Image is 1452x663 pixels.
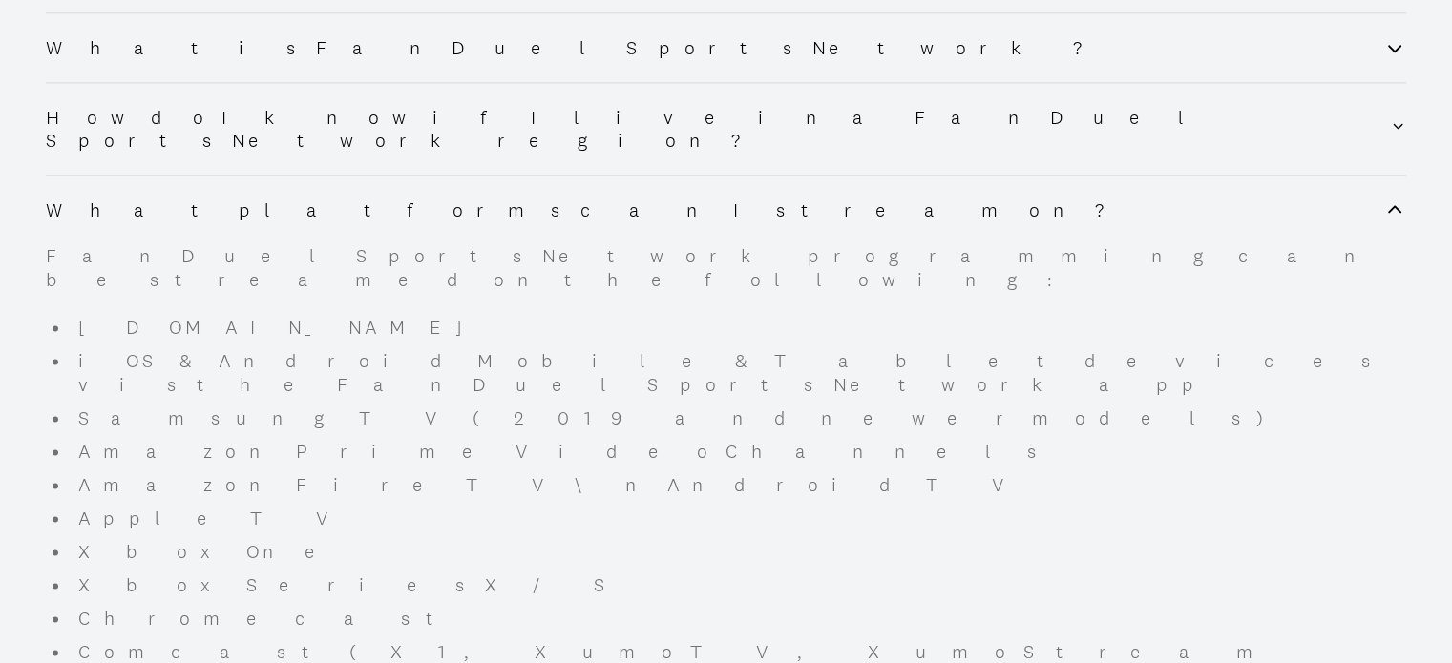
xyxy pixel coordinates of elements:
h2: How do I know if I live in a FanDuel Sports Network region? [46,106,1390,152]
li: Xbox One [71,540,1406,564]
p: FanDuel Sports Network programming can be streamed on the following: [46,244,1406,292]
li: Xbox Series X/S [71,573,1406,597]
li: Amazon Prime Video Channels [71,440,1406,464]
li: Amazon Fire TV\nAndroid TV [71,473,1406,497]
li: [DOMAIN_NAME] [71,316,1406,340]
li: Chromecast [71,607,1406,631]
li: Samsung TV (2019 and newer models) [71,406,1406,430]
h2: What platforms can I stream on? [46,198,1139,221]
h2: What is FanDuel Sports Network? [46,36,1117,59]
li: Apple TV [71,507,1406,530]
li: iOS & Android Mobile & Tablet devices vis the FanDuel Sports Network app [71,349,1406,397]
